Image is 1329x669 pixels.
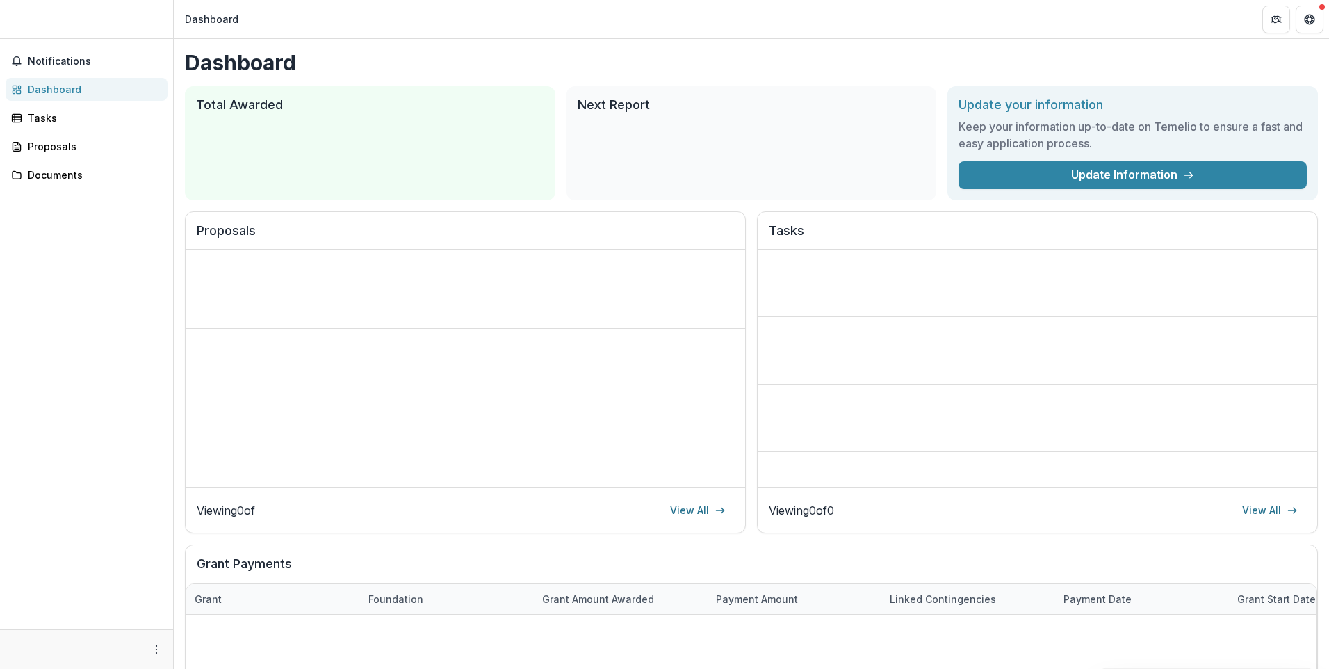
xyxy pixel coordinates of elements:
[28,139,156,154] div: Proposals
[6,163,168,186] a: Documents
[196,97,544,113] h2: Total Awarded
[28,82,156,97] div: Dashboard
[179,9,244,29] nav: breadcrumb
[28,168,156,182] div: Documents
[6,106,168,129] a: Tasks
[959,118,1307,152] h3: Keep your information up-to-date on Temelio to ensure a fast and easy application process.
[578,97,926,113] h2: Next Report
[6,50,168,72] button: Notifications
[185,12,238,26] div: Dashboard
[959,161,1307,189] a: Update Information
[197,556,1306,583] h2: Grant Payments
[28,56,162,67] span: Notifications
[6,78,168,101] a: Dashboard
[148,641,165,658] button: More
[769,223,1306,250] h2: Tasks
[662,499,734,522] a: View All
[28,111,156,125] div: Tasks
[1262,6,1290,33] button: Partners
[197,502,255,519] p: Viewing 0 of
[769,502,834,519] p: Viewing 0 of 0
[185,50,1318,75] h1: Dashboard
[6,135,168,158] a: Proposals
[1296,6,1323,33] button: Get Help
[1234,499,1306,522] a: View All
[197,223,734,250] h2: Proposals
[959,97,1307,113] h2: Update your information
